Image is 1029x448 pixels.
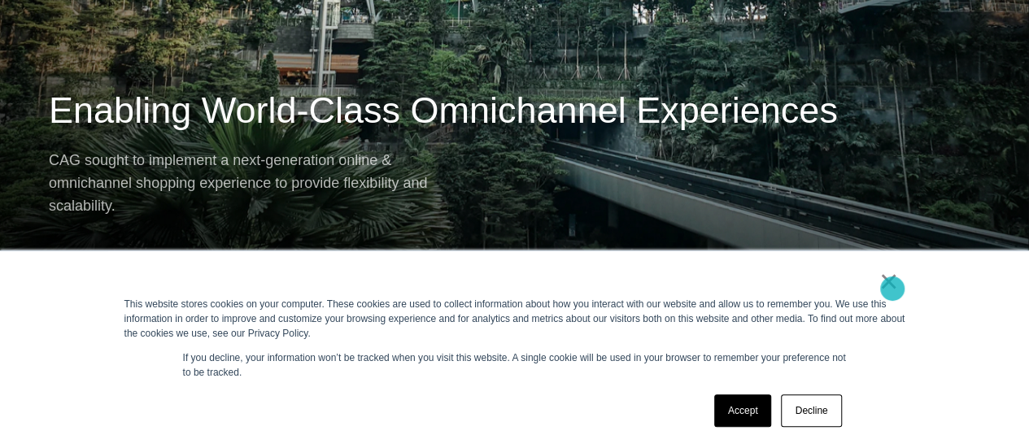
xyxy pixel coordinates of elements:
[781,394,841,427] a: Decline
[879,274,899,289] a: ×
[49,148,456,217] p: CAG sought to implement a next-generation online & omnichannel shopping experience to provide fle...
[124,297,905,341] div: This website stores cookies on your computer. These cookies are used to collect information about...
[49,85,980,134] h2: Enabling World-Class Omnichannel Experiences
[183,350,847,380] p: If you decline, your information won’t be tracked when you visit this website. A single cookie wi...
[714,394,772,427] a: Accept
